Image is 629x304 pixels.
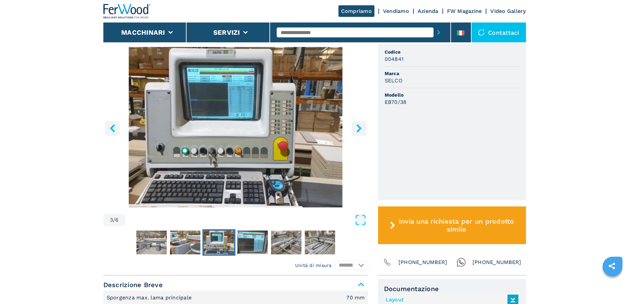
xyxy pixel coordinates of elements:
[338,5,374,17] a: Compriamo
[383,8,409,14] a: Vendiamo
[601,274,624,299] iframe: Chat
[127,214,366,226] button: Open Fullscreen
[103,47,368,207] div: Go to Slide 3
[204,231,234,254] img: 6fb93ac41d9e84436af21a4ca448cac4
[136,231,167,254] img: faf47fcc591a93f8f76d6d9fb59f7626
[399,258,447,267] span: [PHONE_NUMBER]
[271,231,301,254] img: 787ebf76e448f097373c8af22befc0b7
[103,47,368,207] img: Sezionatrice carico frontale SELCO EB70/38
[472,22,526,42] div: Contattaci
[270,229,303,256] button: Go to Slide 5
[202,229,235,256] button: Go to Slide 3
[385,77,402,84] h3: SELCO
[478,29,485,36] img: Contattaci
[115,217,119,223] span: 6
[103,229,368,256] nav: Thumbnail Navigation
[103,4,151,19] img: Ferwood
[237,231,268,254] img: 8fb2ca0d472262f60c9723a1b4807e20
[384,285,520,293] span: Documentazione
[472,258,521,267] span: [PHONE_NUMBER]
[105,121,120,136] button: left-button
[169,229,202,256] button: Go to Slide 2
[457,258,466,267] img: Whatsapp
[305,231,335,254] img: c860da921b13ebe60478c4a021abf8bd
[110,217,113,223] span: 3
[385,92,519,98] span: Modello
[236,229,269,256] button: Go to Slide 4
[604,258,620,274] a: sharethis
[385,98,407,106] h3: EB70/38
[383,258,392,267] img: Phone
[303,229,336,256] button: Go to Slide 6
[213,28,240,36] button: Servizi
[352,121,367,136] button: right-button
[385,70,519,77] span: Marca
[385,55,404,63] h3: 004841
[135,229,168,256] button: Go to Slide 1
[113,217,115,223] span: /
[418,8,438,14] a: Azienda
[385,49,519,55] span: Codice
[346,295,365,300] em: 70 mm
[398,217,515,233] span: Invia una richiesta per un prodotto simile
[295,262,332,269] em: Unità di misura
[434,25,444,40] button: submit-button
[490,8,526,14] a: Video Gallery
[170,231,200,254] img: 0b13023f71935cf257a4578b64bd67e3
[121,28,165,36] button: Macchinari
[103,279,368,291] span: Descrizione Breve
[447,8,482,14] a: FW Magazine
[107,294,193,301] p: Sporgenza max. lama principale
[378,206,526,244] button: Invia una richiesta per un prodotto simile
